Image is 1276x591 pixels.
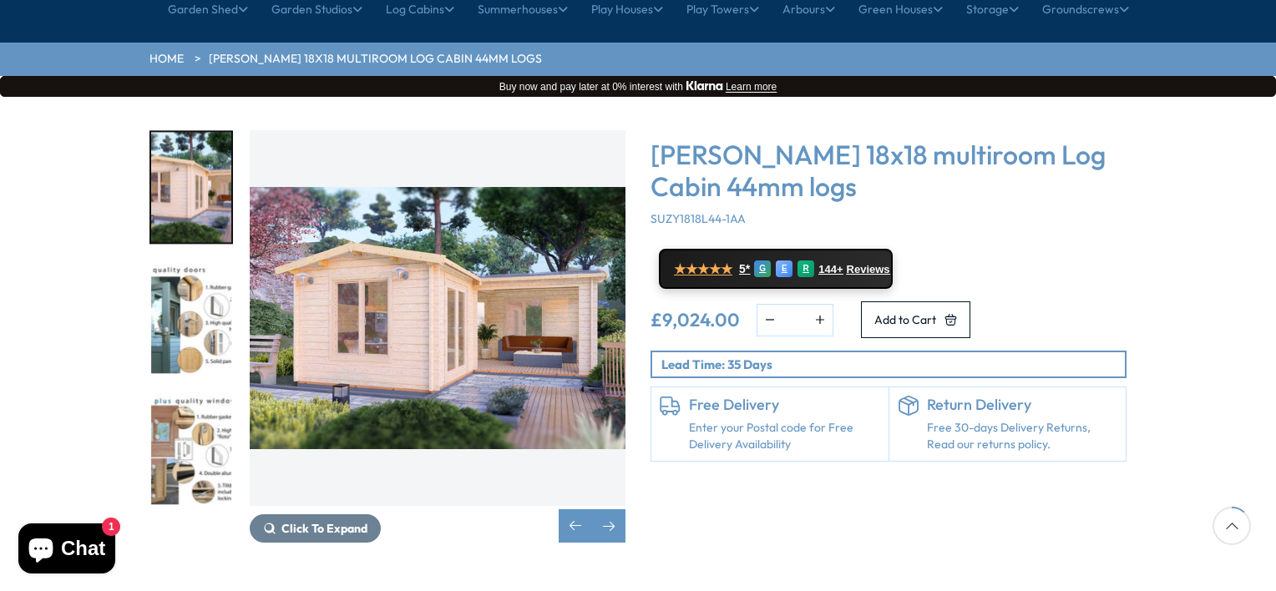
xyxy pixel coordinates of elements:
span: 144+ [818,263,843,276]
div: E [776,260,792,277]
h6: Free Delivery [689,396,880,414]
ins: £9,024.00 [651,311,740,329]
span: Click To Expand [281,521,367,536]
img: Shire Suzy 18x18 multiroom Log Cabin 44mm logs - Best Shed [250,130,625,506]
img: Suzy3_2x6-2_5S31896-2_64732b6d-1a30-4d9b-a8b3-4f3a95d206a5_200x200.jpg [151,132,231,243]
img: Premiumplusqualitywindows_2_f1d4b20c-330e-4752-b710-1a86799ac172_200x200.jpg [151,393,231,504]
h3: [PERSON_NAME] 18x18 multiroom Log Cabin 44mm logs [651,139,1127,203]
div: 4 / 7 [149,391,233,506]
button: Click To Expand [250,514,381,543]
button: Add to Cart [861,301,970,338]
div: Previous slide [559,509,592,543]
div: 2 / 7 [149,130,233,245]
p: Free 30-days Delivery Returns, Read our returns policy. [927,420,1118,452]
div: 2 / 7 [250,130,625,543]
h6: Return Delivery [927,396,1118,414]
span: Add to Cart [874,314,936,326]
inbox-online-store-chat: Shopify online store chat [13,523,120,578]
span: ★★★★★ [674,261,732,277]
p: Lead Time: 35 Days [661,356,1125,373]
a: ★★★★★ 5* G E R 144+ Reviews [659,249,893,289]
span: Reviews [847,263,890,276]
div: Next slide [592,509,625,543]
a: HOME [149,51,184,68]
div: R [797,260,814,277]
a: [PERSON_NAME] 18x18 multiroom Log Cabin 44mm logs [209,51,542,68]
span: SUZY1818L44-1AA [651,211,746,226]
img: Premiumqualitydoors_3_f0c32a75-f7e9-4cfe-976d-db3d5c21df21_200x200.jpg [151,263,231,374]
div: G [754,260,771,277]
div: 3 / 7 [149,261,233,376]
a: Enter your Postal code for Free Delivery Availability [689,420,880,452]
